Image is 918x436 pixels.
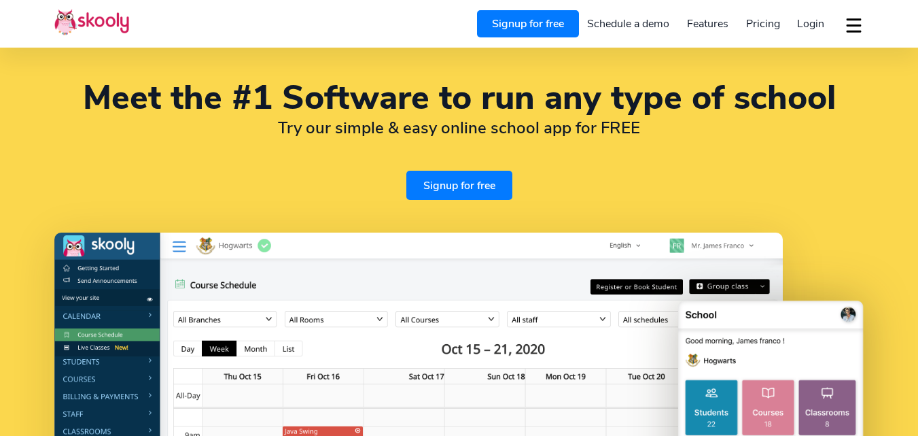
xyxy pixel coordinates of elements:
a: Features [678,13,737,35]
a: Login [788,13,833,35]
a: Schedule a demo [579,13,679,35]
h2: Try our simple & easy online school app for FREE [54,118,864,138]
h1: Meet the #1 Software to run any type of school [54,82,864,114]
a: Signup for free [477,10,579,37]
a: Signup for free [406,171,512,200]
img: Skooly [54,9,129,35]
span: Login [797,16,824,31]
a: Pricing [737,13,789,35]
button: dropdown menu [844,10,864,41]
span: Pricing [746,16,780,31]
